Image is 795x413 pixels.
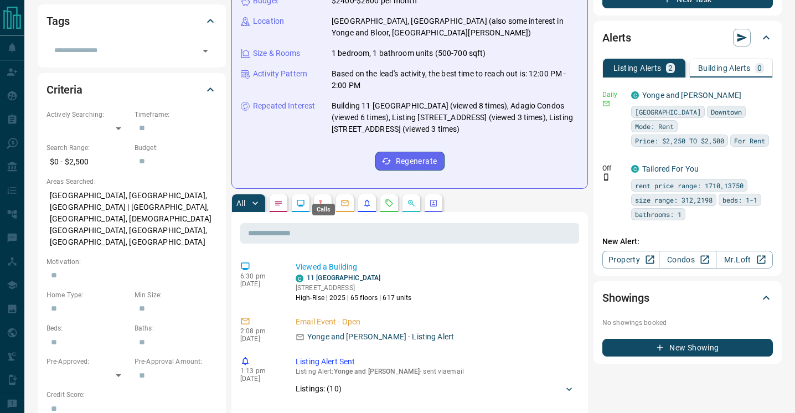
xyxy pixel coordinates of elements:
div: Tags [47,8,217,34]
p: Motivation: [47,257,217,267]
button: Regenerate [375,152,445,171]
h2: Tags [47,12,69,30]
div: Criteria [47,76,217,103]
span: For Rent [734,135,765,146]
span: bathrooms: 1 [635,209,682,220]
span: Mode: Rent [635,121,674,132]
p: Email Event - Open [296,316,575,328]
p: Viewed a Building [296,261,575,273]
svg: Lead Browsing Activity [296,199,305,208]
p: [STREET_ADDRESS] [296,283,412,293]
p: Size & Rooms [253,48,301,59]
p: Location [253,16,284,27]
p: Based on the lead's activity, the best time to reach out is: 12:00 PM - 2:00 PM [332,68,579,91]
div: Listings: (10) [296,379,575,399]
p: Timeframe: [135,110,217,120]
span: Price: $2,250 TO $2,500 [635,135,724,146]
div: condos.ca [631,165,639,173]
a: Yonge and [PERSON_NAME] [642,91,741,100]
p: Listing Alerts [613,64,662,72]
p: No showings booked [602,318,773,328]
a: Condos [659,251,716,269]
h2: Showings [602,289,649,307]
svg: Opportunities [407,199,416,208]
p: Credit Score: [47,390,217,400]
p: Areas Searched: [47,177,217,187]
p: Actively Searching: [47,110,129,120]
span: size range: 312,2198 [635,194,713,205]
p: Repeated Interest [253,100,315,112]
p: Yonge and [PERSON_NAME] - Listing Alert [307,331,454,343]
div: condos.ca [631,91,639,99]
svg: Agent Actions [429,199,438,208]
p: Off [602,163,624,173]
span: Downtown [711,106,742,117]
p: Listing Alert : - sent via email [296,368,575,375]
svg: Email [602,100,610,107]
span: rent price range: 1710,13750 [635,180,744,191]
p: Pre-Approval Amount: [135,357,217,366]
p: Building Alerts [698,64,751,72]
p: [DATE] [240,280,279,288]
p: Listings: ( 10 ) [296,383,342,395]
p: [GEOGRAPHIC_DATA], [GEOGRAPHIC_DATA] (also some interest in Yonge and Bloor, [GEOGRAPHIC_DATA][PE... [332,16,579,39]
p: 0 [757,64,762,72]
p: Daily [602,90,624,100]
p: [GEOGRAPHIC_DATA], [GEOGRAPHIC_DATA], [GEOGRAPHIC_DATA] | [GEOGRAPHIC_DATA], [GEOGRAPHIC_DATA], [... [47,187,217,251]
p: Min Size: [135,290,217,300]
p: Listing Alert Sent [296,356,575,368]
p: All [236,199,245,207]
p: High-Rise | 2025 | 65 floors | 617 units [296,293,412,303]
svg: Emails [340,199,349,208]
p: [DATE] [240,335,279,343]
p: Home Type: [47,290,129,300]
h2: Criteria [47,81,82,99]
p: Beds: [47,323,129,333]
p: [DATE] [240,375,279,383]
div: Showings [602,285,773,311]
p: 2 [668,64,673,72]
p: Baths: [135,323,217,333]
a: 11 [GEOGRAPHIC_DATA] [307,274,380,282]
p: 1 bedroom, 1 bathroom units (500-700 sqft) [332,48,486,59]
button: Open [198,43,213,59]
p: 6:30 pm [240,272,279,280]
a: Mr.Loft [716,251,773,269]
span: [GEOGRAPHIC_DATA] [635,106,701,117]
p: Search Range: [47,143,129,153]
p: 2:08 pm [240,327,279,335]
svg: Listing Alerts [363,199,371,208]
div: Alerts [602,24,773,51]
span: beds: 1-1 [722,194,757,205]
span: Yonge and [PERSON_NAME] [334,368,420,375]
svg: Push Notification Only [602,173,610,181]
a: Tailored For You [642,164,699,173]
p: Building 11 [GEOGRAPHIC_DATA] (viewed 8 times), Adagio Condos (viewed 6 times), Listing [STREET_A... [332,100,579,135]
svg: Notes [274,199,283,208]
p: 1:13 pm [240,367,279,375]
p: Budget: [135,143,217,153]
p: New Alert: [602,236,773,247]
p: $0 - $2,500 [47,153,129,171]
p: Activity Pattern [253,68,307,80]
div: Calls [312,204,335,215]
a: Property [602,251,659,269]
p: Pre-Approved: [47,357,129,366]
button: New Showing [602,339,773,357]
h2: Alerts [602,29,631,47]
svg: Requests [385,199,394,208]
div: condos.ca [296,275,303,282]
